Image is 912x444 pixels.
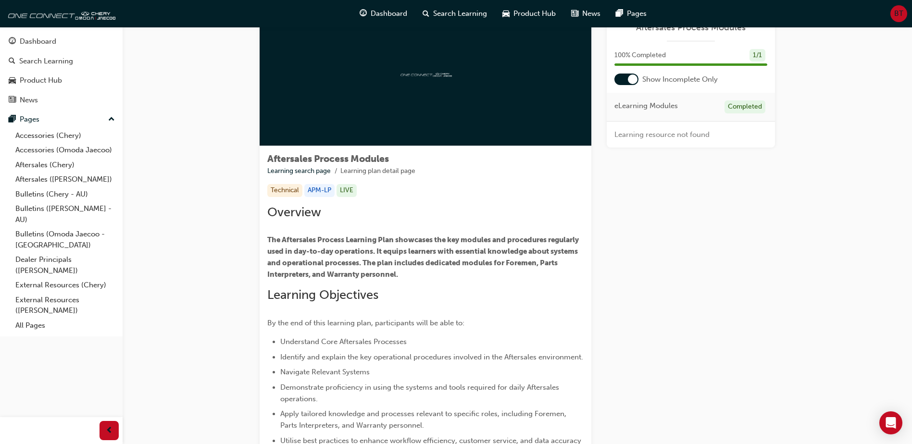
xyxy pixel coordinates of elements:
span: Learning Objectives [267,287,378,302]
span: Navigate Relevant Systems [280,368,370,376]
div: LIVE [337,184,357,197]
a: Accessories (Chery) [12,128,119,143]
div: Search Learning [19,56,73,67]
span: Aftersales Process Modules [267,153,389,164]
span: news-icon [571,8,578,20]
a: External Resources ([PERSON_NAME]) [12,293,119,318]
a: Bulletins (Omoda Jaecoo - [GEOGRAPHIC_DATA]) [12,227,119,252]
span: 100 % Completed [614,50,666,61]
span: pages-icon [9,115,16,124]
span: Search Learning [433,8,487,19]
img: oneconnect [5,4,115,23]
a: news-iconNews [563,4,608,24]
button: BT [890,5,907,22]
a: guage-iconDashboard [352,4,415,24]
div: News [20,95,38,106]
a: Aftersales ([PERSON_NAME]) [12,172,119,187]
a: Dashboard [4,33,119,50]
a: Accessories (Omoda Jaecoo) [12,143,119,158]
span: pages-icon [616,8,623,20]
span: up-icon [108,113,115,126]
span: guage-icon [9,37,16,46]
div: Product Hub [20,75,62,86]
a: Search Learning [4,52,119,70]
a: Product Hub [4,72,119,89]
span: Understand Core Aftersales Processes [280,337,407,346]
span: Learning resource not found [614,130,710,139]
span: Overview [267,205,321,220]
a: Bulletins ([PERSON_NAME] - AU) [12,201,119,227]
a: search-iconSearch Learning [415,4,495,24]
span: prev-icon [106,425,113,437]
a: All Pages [12,318,119,333]
span: car-icon [502,8,510,20]
span: Product Hub [513,8,556,19]
a: pages-iconPages [608,4,654,24]
a: Aftersales (Chery) [12,158,119,173]
span: Apply tailored knowledge and processes relevant to specific roles, including Foremen, Parts Inter... [280,409,568,430]
div: Completed [725,100,765,113]
span: guage-icon [360,8,367,20]
div: Technical [267,184,302,197]
span: eLearning Modules [614,100,678,111]
span: Dashboard [371,8,407,19]
a: Learning search page [267,167,331,175]
img: oneconnect [399,69,452,78]
span: Identify and explain the key operational procedures involved in the Aftersales environment. [280,353,583,361]
button: Pages [4,111,119,128]
a: Aftersales Process Modules [614,22,767,33]
span: By the end of this learning plan, participants will be able to: [267,319,464,327]
a: car-iconProduct Hub [495,4,563,24]
div: Pages [20,114,39,125]
a: External Resources (Chery) [12,278,119,293]
div: Dashboard [20,36,56,47]
div: APM-LP [304,184,335,197]
li: Learning plan detail page [340,166,415,177]
span: search-icon [423,8,429,20]
a: Dealer Principals ([PERSON_NAME]) [12,252,119,278]
span: Pages [627,8,647,19]
span: News [582,8,600,19]
span: news-icon [9,96,16,105]
button: DashboardSearch LearningProduct HubNews [4,31,119,111]
span: Show Incomplete Only [642,74,718,85]
a: News [4,91,119,109]
div: Open Intercom Messenger [879,411,902,434]
div: 1 / 1 [750,49,765,62]
span: The Aftersales Process Learning Plan showcases the key modules and procedures regularly used in d... [267,235,580,279]
span: Demonstrate proficiency in using the systems and tools required for daily Aftersales operations. [280,383,561,403]
span: search-icon [9,57,15,66]
a: Bulletins (Chery - AU) [12,187,119,202]
span: car-icon [9,76,16,85]
span: BT [894,8,903,19]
